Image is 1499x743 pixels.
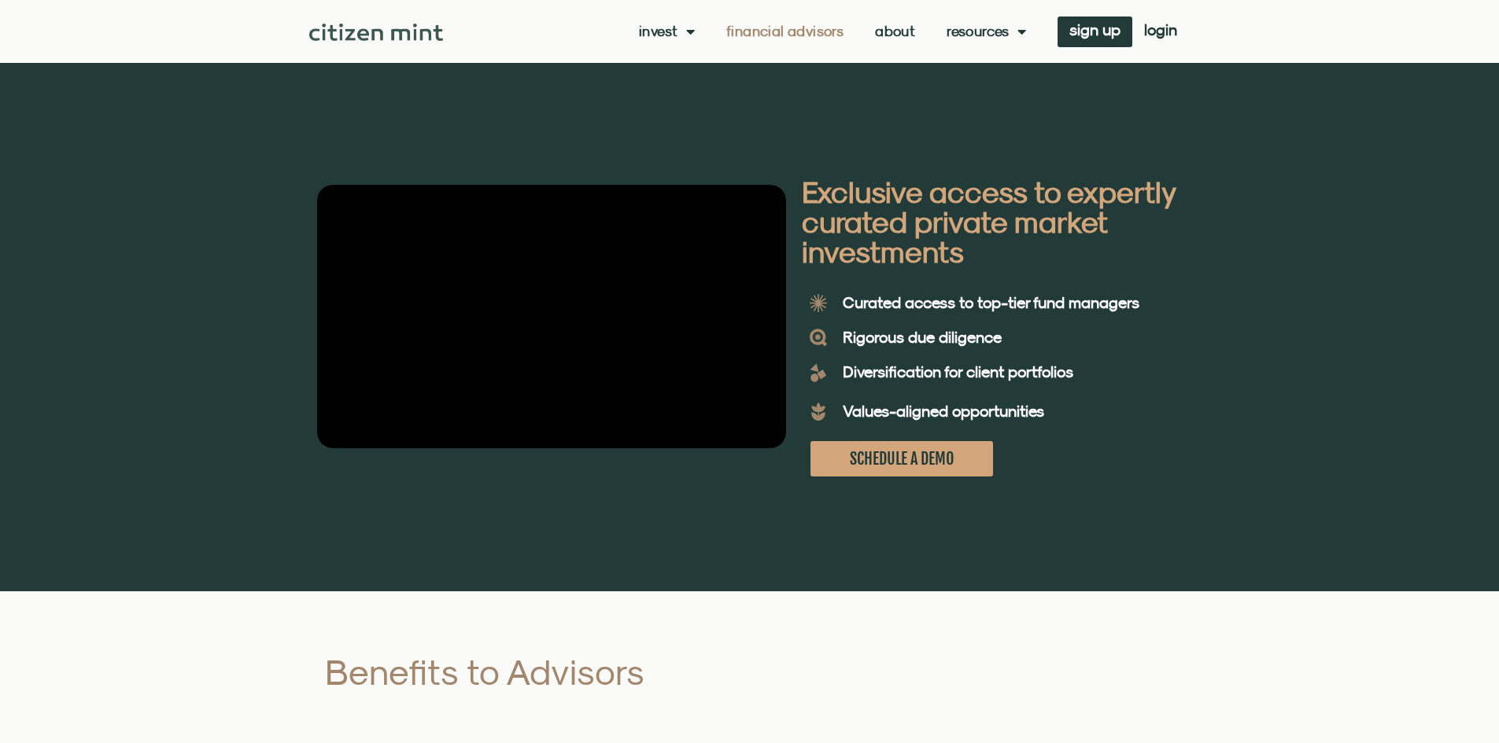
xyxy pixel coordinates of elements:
a: sign up [1058,17,1132,47]
a: login [1132,17,1189,47]
a: Resources [947,24,1026,39]
b: Exclusive access to expertly curated private market investments [802,174,1175,269]
b: Diversification for client portfolios [843,362,1073,381]
b: Values-aligned opportunities [843,402,1044,420]
b: Curated access to top-tier fund managers [843,293,1139,311]
h2: Benefits to Advisors [325,654,815,690]
span: login [1144,24,1177,35]
a: Financial Advisors [726,24,844,39]
span: sign up [1069,24,1121,35]
span: SCHEDULE A DEMO [850,449,954,469]
nav: Menu [639,24,1026,39]
b: Rigorous due diligence [843,328,1002,346]
a: Invest [639,24,695,39]
a: SCHEDULE A DEMO [810,441,993,476]
img: Citizen Mint [309,24,444,41]
a: About [875,24,915,39]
